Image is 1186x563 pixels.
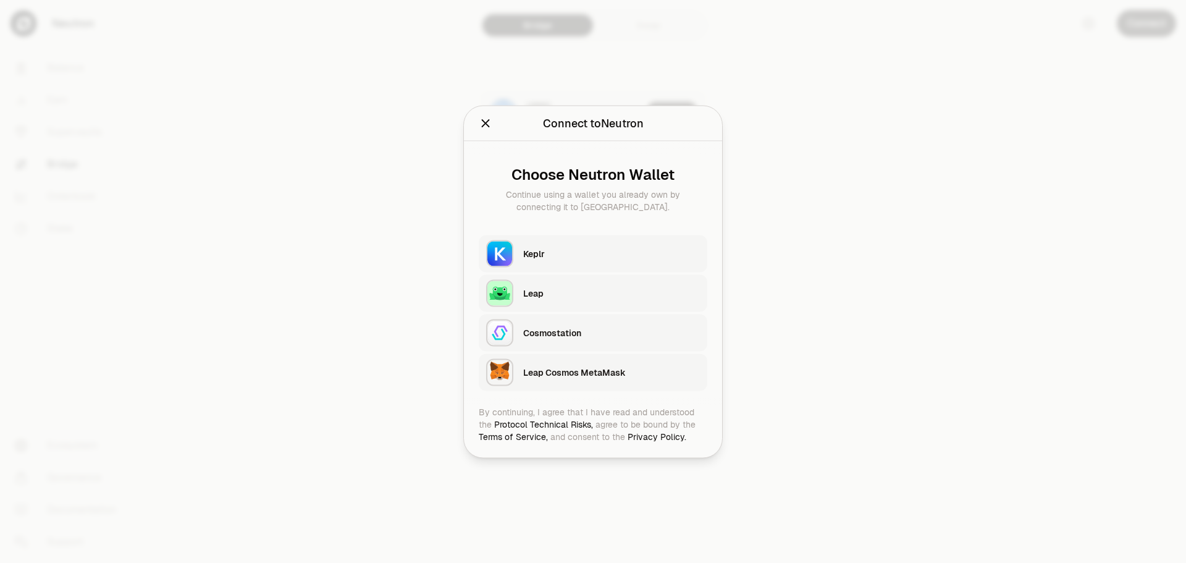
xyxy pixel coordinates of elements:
button: KeplrKeplr [479,235,707,272]
img: Keplr [486,240,513,267]
div: Leap [523,287,700,299]
div: Keplr [523,247,700,260]
div: Cosmostation [523,326,700,339]
img: Cosmostation [486,319,513,346]
a: Protocol Technical Risks, [494,418,593,430]
button: Leap Cosmos MetaMaskLeap Cosmos MetaMask [479,353,707,391]
div: By continuing, I agree that I have read and understood the agree to be bound by the and consent t... [479,405,707,442]
button: CosmostationCosmostation [479,314,707,351]
img: Leap Cosmos MetaMask [486,358,513,386]
a: Privacy Policy. [628,431,686,442]
a: Terms of Service, [479,431,548,442]
div: Leap Cosmos MetaMask [523,366,700,378]
button: Close [479,114,492,132]
div: Choose Neutron Wallet [489,166,697,183]
img: Leap [486,279,513,307]
button: LeapLeap [479,274,707,311]
div: Continue using a wallet you already own by connecting it to [GEOGRAPHIC_DATA]. [489,188,697,213]
div: Connect to Neutron [543,114,644,132]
